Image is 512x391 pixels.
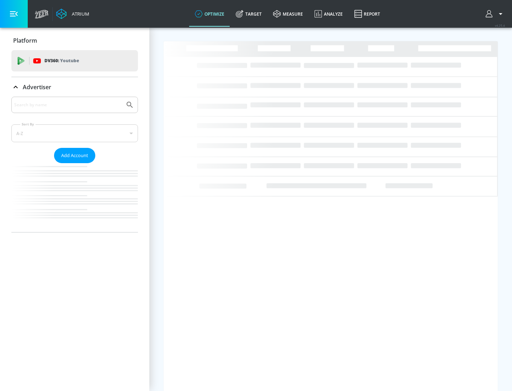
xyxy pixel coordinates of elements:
[11,124,138,142] div: A-Z
[309,1,348,27] a: Analyze
[189,1,230,27] a: optimize
[348,1,386,27] a: Report
[44,57,79,65] p: DV360:
[14,100,122,109] input: Search by name
[13,37,37,44] p: Platform
[54,148,95,163] button: Add Account
[23,83,51,91] p: Advertiser
[69,11,89,17] div: Atrium
[60,57,79,64] p: Youtube
[56,9,89,19] a: Atrium
[11,31,138,50] div: Platform
[20,122,36,127] label: Sort By
[230,1,267,27] a: Target
[11,50,138,71] div: DV360: Youtube
[267,1,309,27] a: measure
[61,151,88,160] span: Add Account
[11,97,138,232] div: Advertiser
[495,23,505,27] span: v 4.25.4
[11,77,138,97] div: Advertiser
[11,163,138,232] nav: list of Advertiser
